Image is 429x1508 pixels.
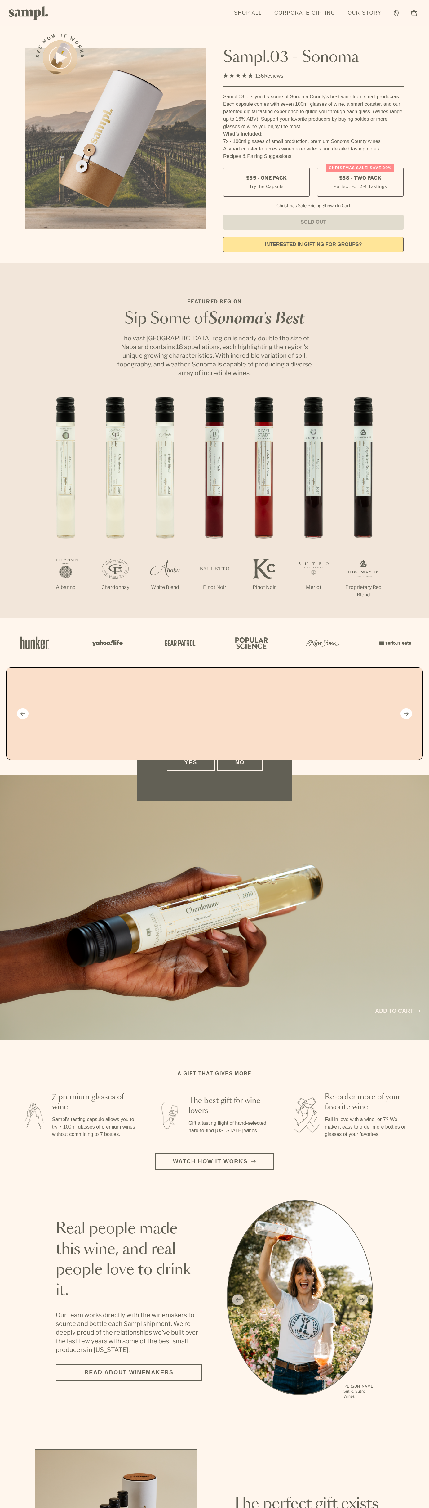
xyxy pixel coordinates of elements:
button: Yes [167,754,215,771]
li: 4 / 7 [190,397,239,611]
p: Merlot [289,584,338,591]
button: See how it works [43,40,77,75]
a: interested in gifting for groups? [223,237,404,252]
a: Shop All [231,6,265,20]
div: Christmas SALE! Save 20% [326,164,394,172]
a: Our Story [345,6,385,20]
a: Add to cart [375,1007,420,1015]
p: [PERSON_NAME] Sutro, Sutro Wines [343,1384,373,1399]
div: slide 1 [227,1200,373,1400]
li: 7 / 7 [338,397,388,618]
p: Albarino [41,584,91,591]
li: 3 / 7 [140,397,190,611]
p: Proprietary Red Blend [338,584,388,599]
p: Pinot Noir [190,584,239,591]
li: 5 / 7 [239,397,289,611]
li: 2 / 7 [91,397,140,611]
li: 6 / 7 [289,397,338,611]
div: 136Reviews [223,72,283,80]
button: No [217,754,262,771]
button: Sold Out [223,215,404,230]
li: 1 / 7 [41,397,91,611]
span: $88 - Two Pack [339,175,382,182]
button: Previous slide [17,708,29,719]
img: Sampl.03 - Sonoma [25,48,206,229]
a: Corporate Gifting [271,6,338,20]
ul: carousel [227,1200,373,1400]
button: Next slide [400,708,412,719]
small: Try the Capsule [249,183,284,190]
p: Pinot Noir [239,584,289,591]
small: Perfect For 2-4 Tastings [334,183,387,190]
p: White Blend [140,584,190,591]
span: $55 - One Pack [246,175,287,182]
img: Sampl logo [9,6,48,20]
p: Chardonnay [91,584,140,591]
